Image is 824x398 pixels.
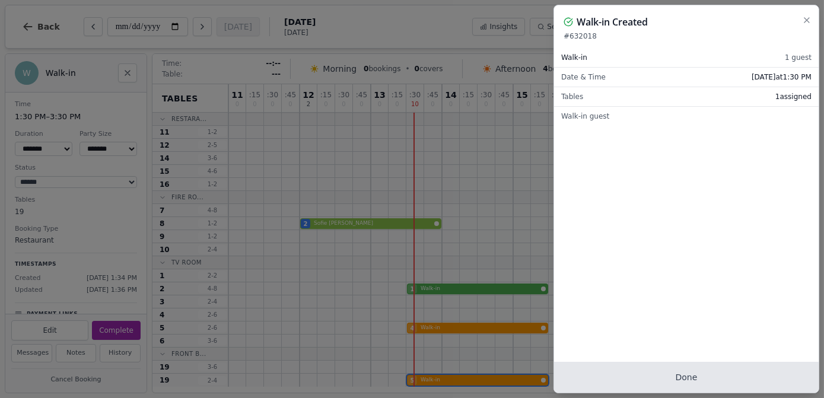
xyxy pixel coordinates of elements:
[785,53,812,62] span: 1 guest
[561,92,583,101] span: Tables
[554,107,819,126] div: Walk-in guest
[577,15,648,29] h2: Walk-in Created
[752,72,812,82] span: [DATE] at 1:30 PM
[775,92,812,101] span: 1 assigned
[554,362,819,393] button: Done
[561,53,587,62] span: Walk-in
[564,31,809,41] p: # 632018
[561,72,606,82] span: Date & Time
